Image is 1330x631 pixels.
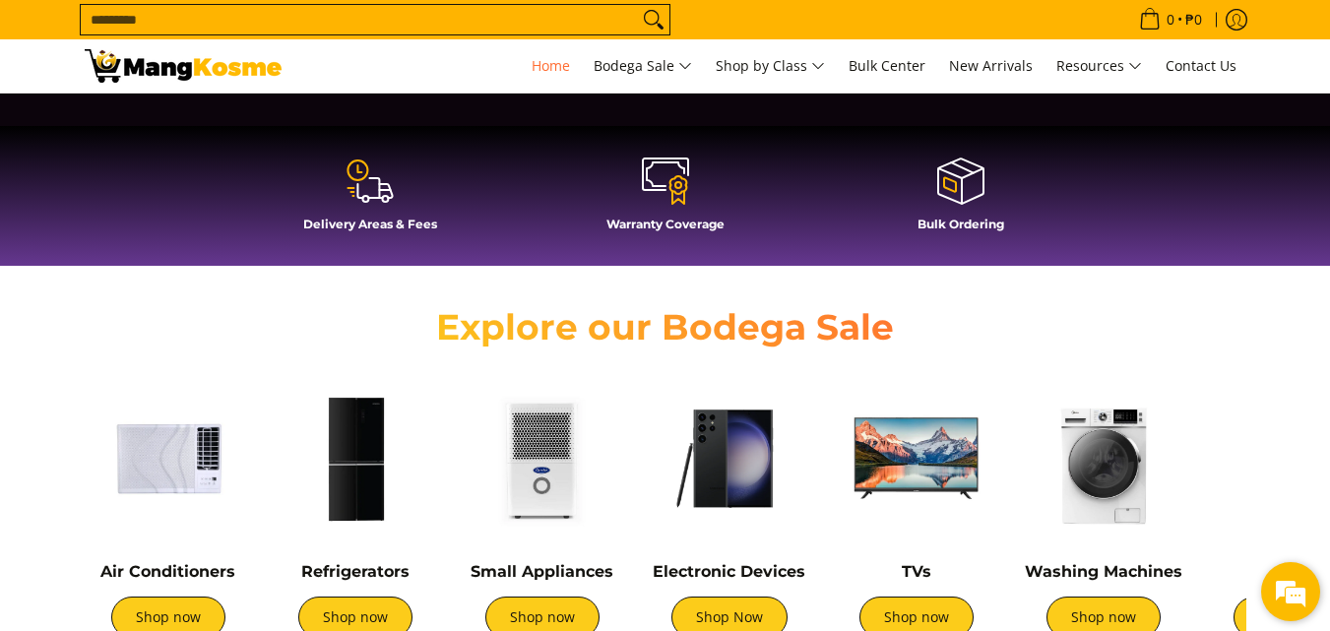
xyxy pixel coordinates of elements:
[839,39,935,93] a: Bulk Center
[1056,54,1142,79] span: Resources
[85,49,282,83] img: Mang Kosme: Your Home Appliances Warehouse Sale Partner!
[1046,39,1152,93] a: Resources
[471,562,613,581] a: Small Appliances
[833,375,1000,542] img: TVs
[1133,9,1208,31] span: •
[706,39,835,93] a: Shop by Class
[528,217,803,231] h4: Warranty Coverage
[584,39,702,93] a: Bodega Sale
[716,54,825,79] span: Shop by Class
[1166,56,1236,75] span: Contact Us
[100,562,235,581] a: Air Conditioners
[232,156,508,246] a: Delivery Areas & Fees
[939,39,1043,93] a: New Arrivals
[949,56,1033,75] span: New Arrivals
[532,56,570,75] span: Home
[646,375,813,542] img: Electronic Devices
[902,562,931,581] a: TVs
[85,375,252,542] img: Air Conditioners
[380,305,951,349] h2: Explore our Bodega Sale
[301,562,410,581] a: Refrigerators
[849,56,925,75] span: Bulk Center
[528,156,803,246] a: Warranty Coverage
[522,39,580,93] a: Home
[1025,562,1182,581] a: Washing Machines
[594,54,692,79] span: Bodega Sale
[1156,39,1246,93] a: Contact Us
[1020,375,1187,542] img: Washing Machines
[272,375,439,542] img: Refrigerators
[1182,13,1205,27] span: ₱0
[638,5,669,34] button: Search
[823,156,1099,246] a: Bulk Ordering
[301,39,1246,93] nav: Main Menu
[1164,13,1177,27] span: 0
[653,562,805,581] a: Electronic Devices
[823,217,1099,231] h4: Bulk Ordering
[232,217,508,231] h4: Delivery Areas & Fees
[459,375,626,542] img: Small Appliances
